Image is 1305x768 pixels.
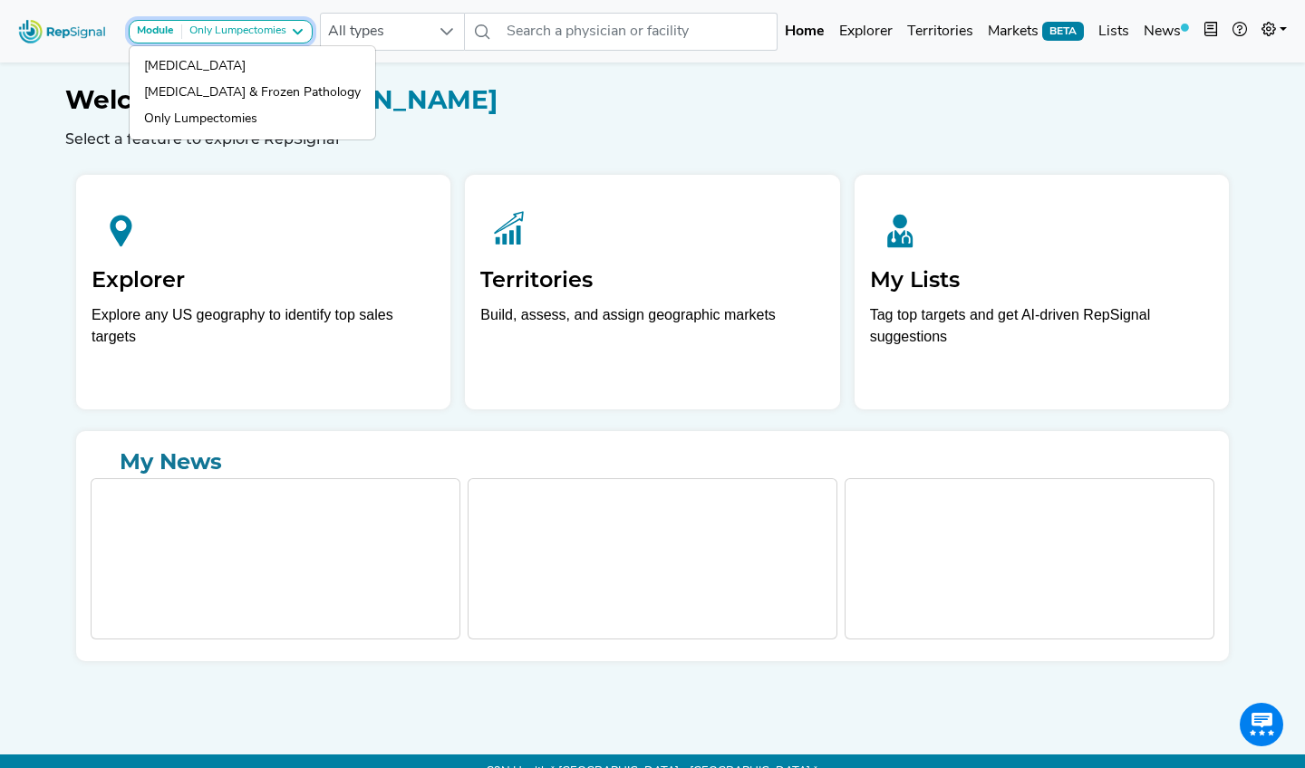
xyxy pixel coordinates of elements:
a: Explorer [832,14,900,50]
span: All types [321,14,430,50]
h2: Territories [480,267,824,293]
div: Only Lumpectomies [182,24,286,39]
div: Explore any US geography to identify top sales targets [92,304,435,348]
input: Search a physician or facility [499,13,778,51]
span: BETA [1042,22,1084,40]
a: My News [91,446,1214,478]
a: Only Lumpectomies [130,106,375,132]
h6: Select a feature to explore RepSignal [65,130,1240,148]
a: News [1136,14,1196,50]
h1: [PERSON_NAME] [65,85,1240,116]
button: ModuleOnly Lumpectomies [129,20,313,43]
a: Territories [900,14,981,50]
strong: Module [137,25,174,36]
a: ExplorerExplore any US geography to identify top sales targets [76,175,450,409]
a: TerritoriesBuild, assess, and assign geographic markets [465,175,839,409]
a: MarketsBETA [981,14,1091,50]
a: My ListsTag top targets and get AI-driven RepSignal suggestions [855,175,1229,409]
a: Lists [1091,14,1136,50]
a: [MEDICAL_DATA] [130,53,375,80]
p: Build, assess, and assign geographic markets [480,304,824,358]
span: Welcome Back, [65,84,271,115]
a: Home [778,14,832,50]
p: Tag top targets and get AI-driven RepSignal suggestions [870,304,1213,358]
h2: My Lists [870,267,1213,293]
button: Intel Book [1196,14,1225,50]
a: [MEDICAL_DATA] & Frozen Pathology [130,80,375,106]
h2: Explorer [92,267,435,293]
